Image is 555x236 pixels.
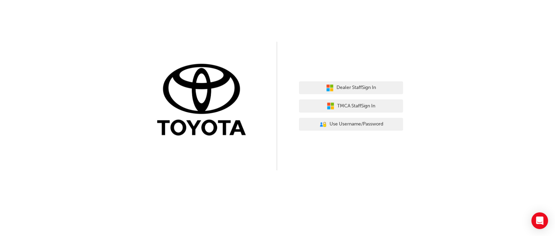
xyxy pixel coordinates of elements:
button: Dealer StaffSign In [299,81,403,95]
button: Use Username/Password [299,118,403,131]
span: Dealer Staff Sign In [336,84,376,92]
span: TMCA Staff Sign In [337,102,375,110]
div: Open Intercom Messenger [531,212,548,229]
button: TMCA StaffSign In [299,99,403,113]
img: Trak [152,62,256,139]
span: Use Username/Password [330,120,383,128]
